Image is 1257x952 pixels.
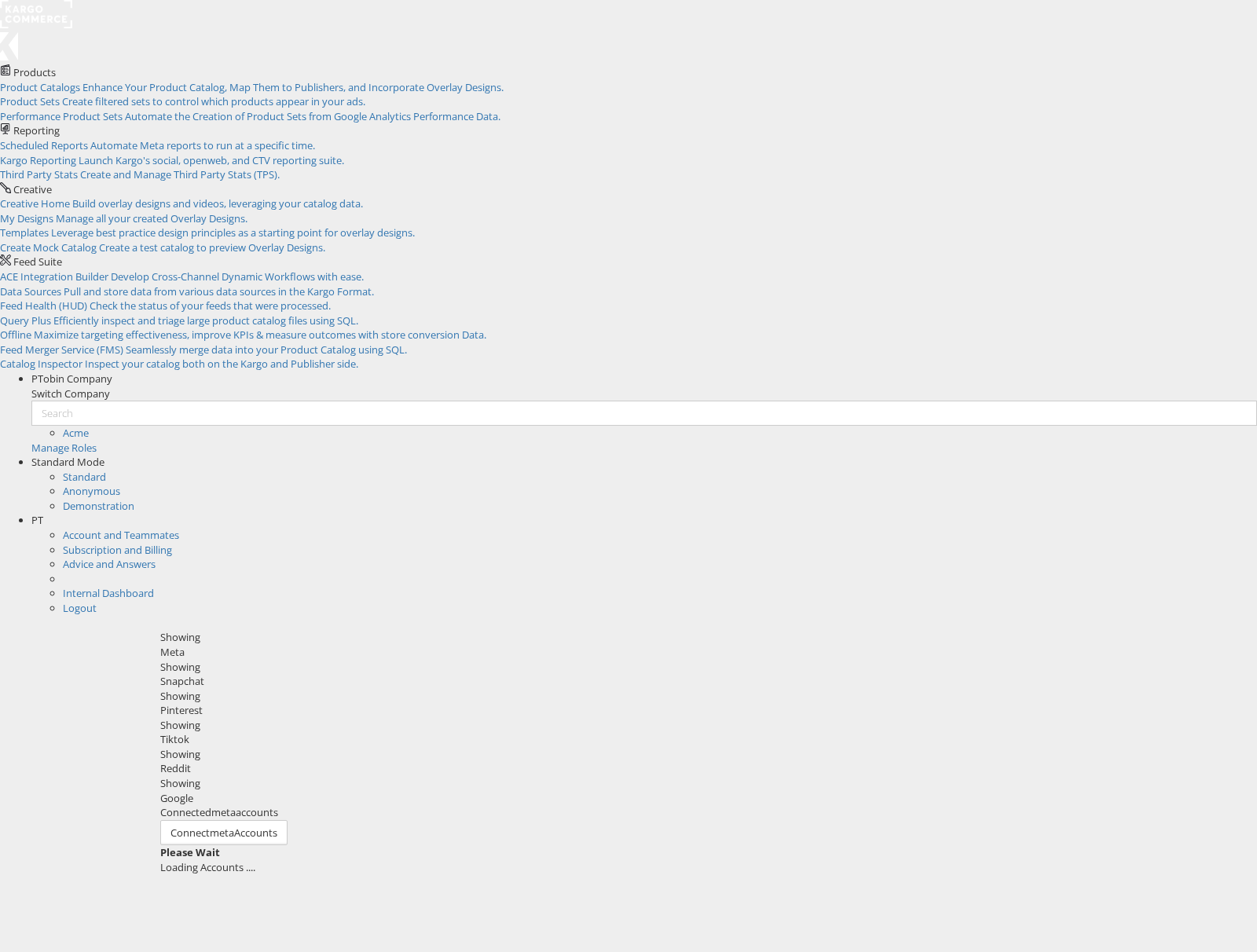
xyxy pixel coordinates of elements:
[85,357,358,371] span: Inspect your catalog both on the Kargo and Publisher side.
[53,313,358,328] span: Efficiently inspect and triage large product catalog files using SQL.
[160,805,1246,820] div: Connected accounts
[210,826,234,840] span: meta
[63,528,179,542] a: Account and Teammates
[160,791,1246,806] div: Google
[160,660,1246,675] div: Showing
[125,109,500,123] span: Automate the Creation of Product Sets from Google Analytics Performance Data.
[99,240,325,254] span: Create a test catalog to preview Overlay Designs.
[31,441,97,455] a: Manage Roles
[160,732,1246,747] div: Tiktok
[63,543,172,557] a: Subscription and Billing
[51,225,415,240] span: Leverage best practice design principles as a starting point for overlay designs.
[63,557,156,571] a: Advice and Answers
[56,211,247,225] span: Manage all your created Overlay Designs.
[31,386,1257,401] div: Switch Company
[34,328,486,342] span: Maximize targeting effectiveness, improve KPIs & measure outcomes with store conversion Data.
[160,776,1246,791] div: Showing
[160,689,1246,704] div: Showing
[160,860,1246,875] div: Loading Accounts ....
[160,845,220,859] strong: Please Wait
[211,805,236,819] span: meta
[13,65,56,79] span: Products
[160,703,1246,718] div: Pinterest
[160,747,1246,762] div: Showing
[63,470,106,484] a: Standard
[80,167,280,181] span: Create and Manage Third Party Stats (TPS).
[13,182,52,196] span: Creative
[160,645,1246,660] div: Meta
[79,153,344,167] span: Launch Kargo's social, openweb, and CTV reporting suite.
[160,718,1246,733] div: Showing
[63,586,154,600] a: Internal Dashboard
[62,94,365,108] span: Create filtered sets to control which products appear in your ads.
[13,123,60,137] span: Reporting
[72,196,363,211] span: Build overlay designs and videos, leveraging your catalog data.
[160,761,1246,776] div: Reddit
[90,138,315,152] span: Automate Meta reports to run at a specific time.
[63,601,97,615] a: Logout
[90,298,331,313] span: Check the status of your feeds that were processed.
[82,80,504,94] span: Enhance Your Product Catalog, Map Them to Publishers, and Incorporate Overlay Designs.
[31,513,43,527] span: PT
[64,284,374,298] span: Pull and store data from various data sources in the Kargo Format.
[31,401,1257,426] input: Search
[31,372,112,386] span: PTobin Company
[160,630,1246,645] div: Showing
[13,254,62,269] span: Feed Suite
[111,269,364,284] span: Develop Cross-Channel Dynamic Workflows with ease.
[31,455,104,469] span: Standard Mode
[160,674,1246,689] div: Snapchat
[63,426,89,440] a: Acme
[63,499,134,513] a: Demonstration
[126,342,407,357] span: Seamlessly merge data into your Product Catalog using SQL.
[63,484,120,498] a: Anonymous
[160,820,288,846] button: ConnectmetaAccounts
